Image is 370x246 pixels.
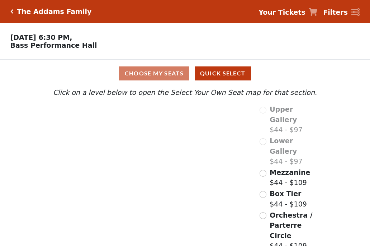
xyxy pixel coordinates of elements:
span: Upper Gallery [270,105,297,124]
p: Click on a level below to open the Select Your Own Seat map for that section. [51,87,319,98]
span: Box Tier [270,190,301,198]
h5: The Addams Family [17,8,91,16]
a: Filters [323,7,360,18]
a: Click here to go back to filters [10,9,14,14]
path: Lower Gallery - Seats Available: 0 [93,124,179,151]
path: Orchestra / Parterre Circle - Seats Available: 153 [132,176,214,226]
label: $44 - $109 [270,167,310,188]
span: Mezzanine [270,168,310,176]
strong: Filters [323,8,348,16]
span: Lower Gallery [270,137,297,155]
path: Upper Gallery - Seats Available: 0 [86,108,168,127]
label: $44 - $97 [270,136,319,167]
span: Orchestra / Parterre Circle [270,211,312,240]
button: Quick Select [195,66,251,80]
label: $44 - $97 [270,104,319,135]
a: Your Tickets [258,7,317,18]
label: $44 - $109 [270,189,307,209]
strong: Your Tickets [258,8,305,16]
